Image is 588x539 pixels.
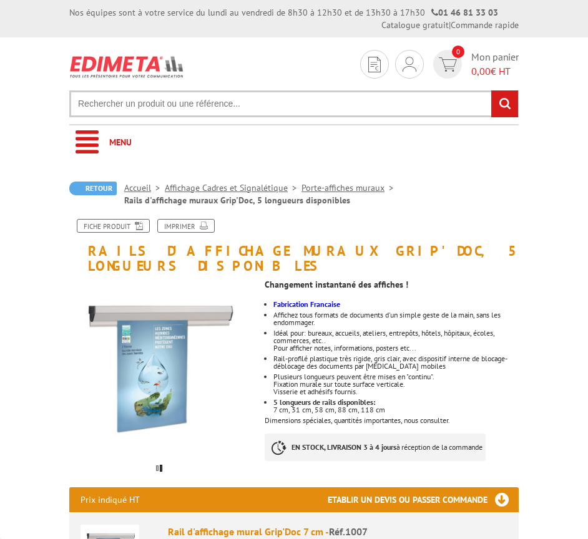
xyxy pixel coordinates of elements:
a: Fiche produit [77,219,150,233]
div: Dimensions spéciales, quantités importantes, nous consulter. [255,273,529,473]
li: Affichez tous formats de documents d'un simple geste de la main, sans les endommager. [273,311,519,326]
input: Rechercher un produit ou une référence... [69,90,519,117]
li: Visserie et adhésifs fournis. [273,373,519,396]
p: Plusieurs longueurs peuvent être mises en "continu". [273,373,519,381]
input: rechercher [491,90,518,117]
img: devis rapide [439,57,457,72]
a: Commande rapide [451,19,519,31]
a: devis rapide 0 Mon panier 0,00€ HT [430,50,519,79]
li: Rails d'affichage muraux Grip'Doc, 5 longueurs disponibles [124,194,350,206]
strong: 01 46 81 33 03 [431,7,498,18]
strong: Fabrication Francaise [273,299,340,309]
div: | [381,19,519,31]
a: Porte-affiches muraux [301,182,398,193]
strong: 5 longueurs de rails disponibles: [273,397,375,407]
div: Rail d'affichage mural Grip'Doc 7 cm - [168,525,507,539]
a: Accueil [124,182,165,193]
span: Menu [109,137,132,148]
img: rail_affichage_mural_grip_documents_7cm_1007_1.jpg [69,279,246,456]
p: Fixation murale sur toute surface verticale. [273,381,519,388]
li: Idéal pour: bureaux, accueils, ateliers, entrepôts, hôtels, hôpitaux, écoles, commerces, etc.. Po... [273,329,519,352]
strong: Changement instantané des affiches ! [265,279,408,290]
p: Prix indiqué HT [81,487,140,512]
p: Rail-profilé plastique très rigide, gris clair, avec dispositif interne de blocage-déblocage des ... [273,355,519,370]
a: Retour [69,182,117,195]
span: Mon panier [471,50,519,79]
div: Nos équipes sont à votre service du lundi au vendredi de 8h30 à 12h30 et de 13h30 à 17h30 [69,6,498,19]
span: € HT [471,64,519,79]
a: Catalogue gratuit [381,19,449,31]
span: 0,00 [471,65,491,77]
span: 0 [452,46,464,58]
a: Imprimer [157,219,215,233]
p: à réception de la commande [265,434,486,461]
span: Réf.1007 [329,525,368,538]
strong: EN STOCK, LIVRAISON 3 à 4 jours [292,442,396,452]
img: Edimeta [69,50,185,84]
h1: Rails d'affichage muraux Grip'Doc, 5 longueurs disponibles [60,219,528,273]
a: Menu [69,125,519,160]
li: 7 cm, 31 cm, 58 cm, 88 cm, 118 cm [273,399,519,414]
img: devis rapide [368,57,381,72]
a: Affichage Cadres et Signalétique [165,182,301,193]
h3: Etablir un devis ou passer commande [328,487,519,512]
img: devis rapide [403,57,416,72]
